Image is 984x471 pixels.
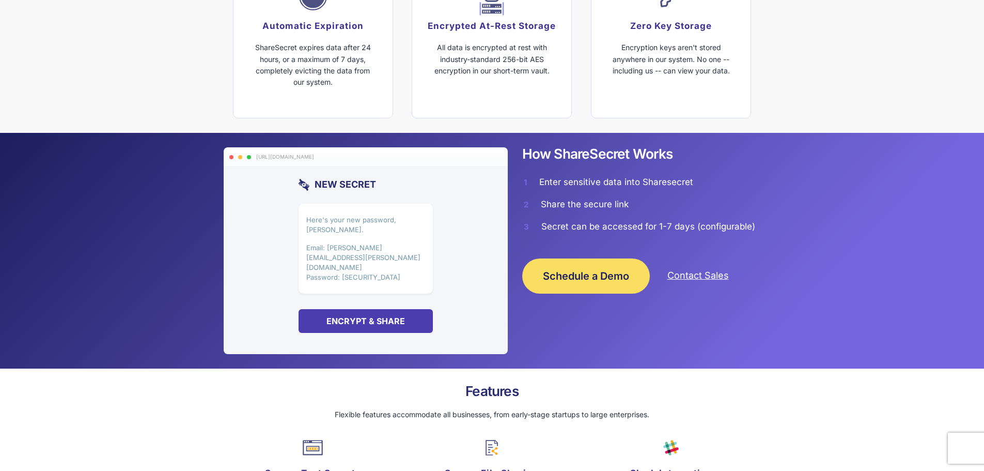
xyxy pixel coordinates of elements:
h5: Encrypted At-Rest Storage [423,19,561,33]
div: [URL][DOMAIN_NAME] [256,153,314,160]
a: Schedule a Demo [522,259,650,294]
h5: Zero Key Storage [602,19,740,33]
span: New Secret [315,179,376,190]
h2: How ShareSecret Works [522,147,761,161]
li: Share the secure link [516,193,761,216]
p: Email: [PERSON_NAME][EMAIL_ADDRESS][PERSON_NAME][DOMAIN_NAME] Password: [SECURITY_DATA] [306,243,425,282]
a: Contact Sales [667,270,729,281]
p: Encryption keys aren't stored anywhere in our system. No one -- including us -- can view your data. [602,42,740,77]
h5: Automatic Expiration [244,19,382,33]
p: Here's your new password, [PERSON_NAME]. [306,215,425,235]
h2: Features [224,383,761,400]
p: ShareSecret expires data after 24 hours, or a maximum of 7 days, completely evicting the data fro... [244,42,382,88]
li: Secret can be accessed for 1-7 days (configurable) [516,216,761,238]
iframe: Drift Widget Chat Controller [932,419,972,459]
p: Flexible features accommodate all businesses, from early-stage startups to large enterprises. [224,408,761,422]
li: Enter sensitive data into Sharesecret [516,171,761,193]
p: All data is encrypted at rest with industry-standard 256-bit AES encryption in our short-term vault. [423,42,561,77]
div: Encrypt & Share [299,309,433,333]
